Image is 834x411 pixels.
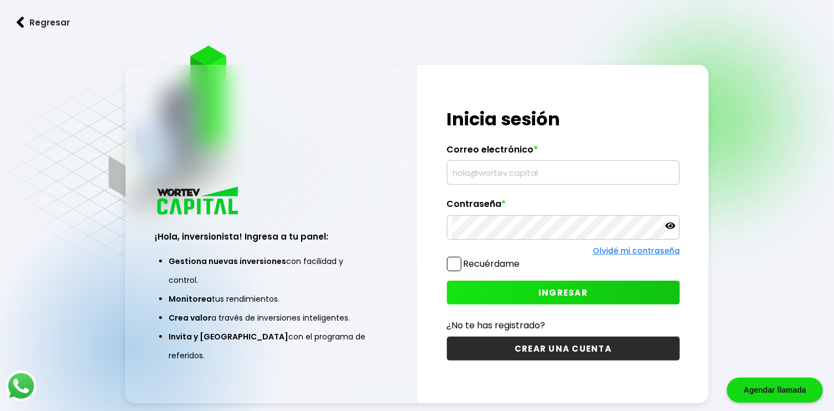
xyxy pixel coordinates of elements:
li: con el programa de referidos. [169,327,374,365]
input: hola@wortev.capital [452,161,675,184]
li: a través de inversiones inteligentes. [169,308,374,327]
label: Recuérdame [464,257,520,270]
img: flecha izquierda [17,17,24,28]
a: ¿No te has registrado?CREAR UNA CUENTA [447,318,680,361]
button: CREAR UNA CUENTA [447,337,680,361]
span: Monitorea [169,293,212,305]
img: logo_wortev_capital [155,185,242,218]
img: logos_whatsapp-icon.242b2217.svg [6,371,37,402]
div: Agendar llamada [727,378,823,403]
label: Correo electrónico [447,144,680,161]
a: Olvidé mi contraseña [593,245,680,256]
label: Contraseña [447,199,680,215]
button: INGRESAR [447,281,680,305]
h3: ¡Hola, inversionista! Ingresa a tu panel: [155,230,388,243]
li: con facilidad y control. [169,252,374,290]
span: Gestiona nuevas inversiones [169,256,286,267]
span: Crea valor [169,312,211,323]
span: Invita y [GEOGRAPHIC_DATA] [169,331,288,342]
p: ¿No te has registrado? [447,318,680,332]
span: INGRESAR [538,287,588,298]
li: tus rendimientos. [169,290,374,308]
h1: Inicia sesión [447,106,680,133]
